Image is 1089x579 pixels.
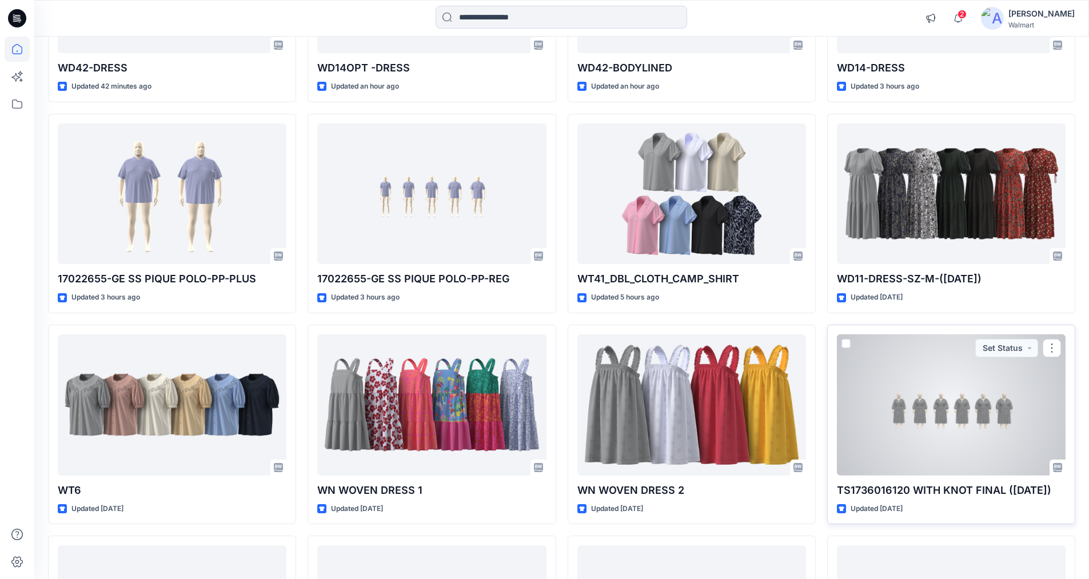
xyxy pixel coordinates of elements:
p: 17022655-GE SS PIQUE POLO-PP-REG [317,271,546,287]
p: WD42-BODYLINED [577,60,806,76]
a: WD11-DRESS-SZ-M-(24-07-25) [837,123,1066,265]
p: Updated [DATE] [591,503,643,515]
p: Updated [DATE] [331,503,383,515]
p: WT41_DBL_CLOTH_CAMP_SHIRT [577,271,806,287]
p: WD11-DRESS-SZ-M-([DATE]) [837,271,1066,287]
p: WT6 [58,482,286,498]
p: Updated [DATE] [71,503,123,515]
p: Updated 3 hours ago [331,292,400,304]
p: WN WOVEN DRESS 2 [577,482,806,498]
a: WN WOVEN DRESS 2 [577,334,806,476]
a: WT6 [58,334,286,476]
span: 2 [958,10,967,19]
img: avatar [981,7,1004,30]
a: TS1736016120 WITH KNOT FINAL (26-07-25) [837,334,1066,476]
p: Updated 3 hours ago [71,292,140,304]
p: Updated 5 hours ago [591,292,659,304]
p: Updated 42 minutes ago [71,81,151,93]
p: WD42-DRESS [58,60,286,76]
div: [PERSON_NAME] [1008,7,1075,21]
div: Walmart [1008,21,1075,29]
a: WT41_DBL_CLOTH_CAMP_SHIRT [577,123,806,265]
p: WD14OPT -DRESS [317,60,546,76]
a: 17022655-GE SS PIQUE POLO-PP-PLUS [58,123,286,265]
p: Updated 3 hours ago [851,81,919,93]
p: WD14-DRESS [837,60,1066,76]
p: TS1736016120 WITH KNOT FINAL ([DATE]) [837,482,1066,498]
p: Updated [DATE] [851,503,903,515]
p: Updated an hour ago [591,81,659,93]
p: Updated an hour ago [331,81,399,93]
p: Updated [DATE] [851,292,903,304]
a: 17022655-GE SS PIQUE POLO-PP-REG [317,123,546,265]
p: WN WOVEN DRESS 1 [317,482,546,498]
p: 17022655-GE SS PIQUE POLO-PP-PLUS [58,271,286,287]
a: WN WOVEN DRESS 1 [317,334,546,476]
